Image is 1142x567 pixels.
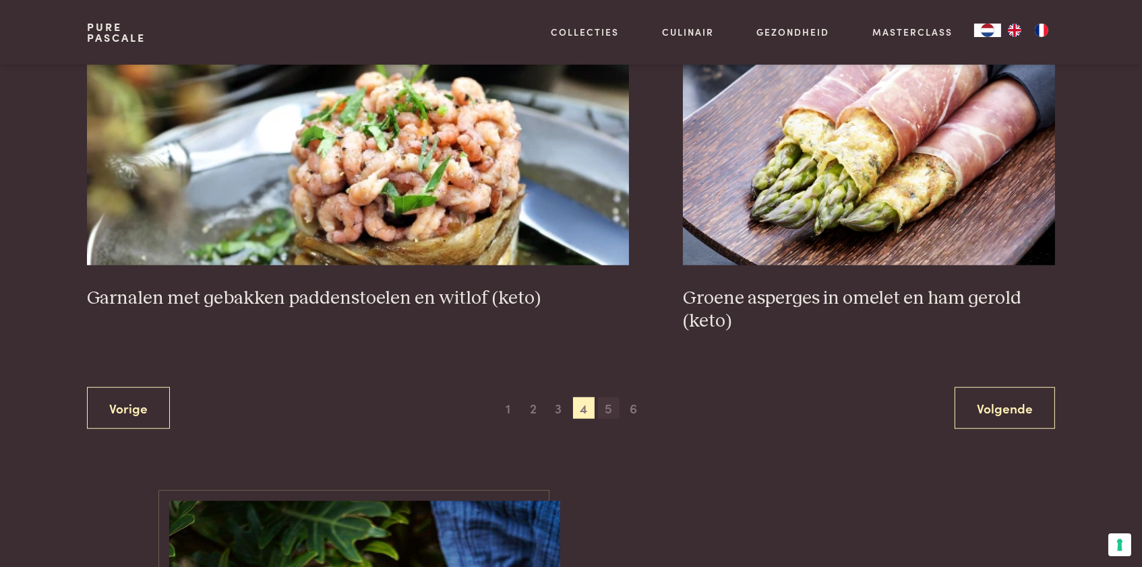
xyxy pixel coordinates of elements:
a: Collecties [551,25,619,39]
span: 2 [522,397,544,419]
a: Gezondheid [757,25,830,39]
aside: Language selected: Nederlands [974,24,1055,37]
a: FR [1028,24,1055,37]
a: Culinair [662,25,714,39]
ul: Language list [1001,24,1055,37]
h3: Groene asperges in omelet en ham gerold (keto) [683,287,1055,333]
a: Masterclass [872,25,953,39]
div: Language [974,24,1001,37]
a: NL [974,24,1001,37]
a: Vorige [87,387,170,430]
h3: Garnalen met gebakken paddenstoelen en witlof (keto) [87,287,630,310]
a: Volgende [955,387,1055,430]
span: 5 [598,397,620,419]
a: PurePascale [87,22,146,43]
span: 3 [547,397,569,419]
span: 1 [498,397,519,419]
span: 4 [573,397,595,419]
span: 6 [623,397,644,419]
button: Uw voorkeuren voor toestemming voor trackingtechnologieën [1108,533,1131,556]
a: EN [1001,24,1028,37]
